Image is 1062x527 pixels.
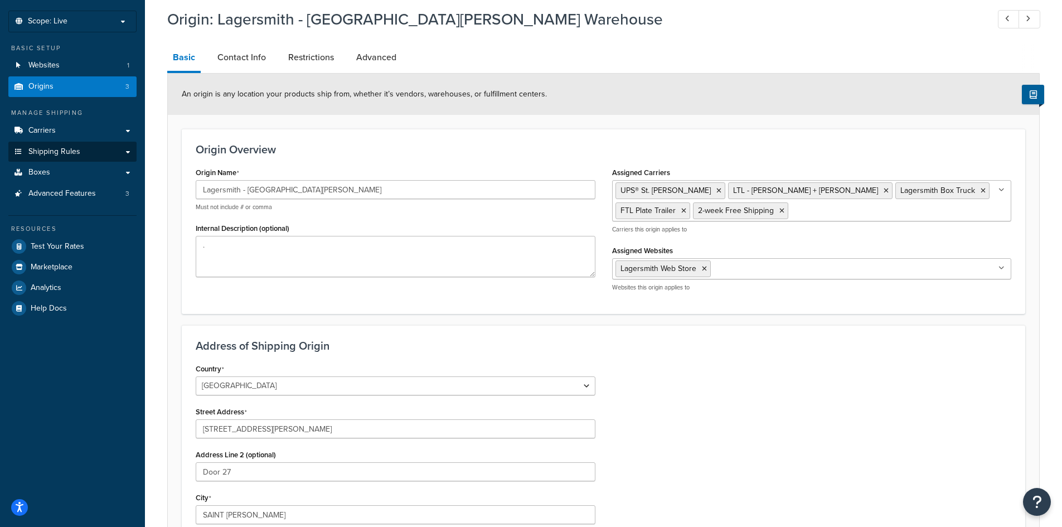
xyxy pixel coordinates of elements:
[196,408,247,417] label: Street Address
[196,236,595,277] textarea: .
[8,76,137,97] a: Origins3
[28,17,67,26] span: Scope: Live
[351,44,402,71] a: Advanced
[8,298,137,318] a: Help Docs
[31,304,67,313] span: Help Docs
[196,203,595,211] p: Must not include # or comma
[698,205,774,216] span: 2-week Free Shipping
[196,340,1011,352] h3: Address of Shipping Origin
[620,185,711,196] span: UPS® St. [PERSON_NAME]
[196,494,211,502] label: City
[733,185,878,196] span: LTL - [PERSON_NAME] + [PERSON_NAME]
[31,242,84,252] span: Test Your Rates
[8,76,137,97] li: Origins
[900,185,975,196] span: Lagersmith Box Truck
[127,61,129,70] span: 1
[196,168,239,177] label: Origin Name
[167,44,201,73] a: Basic
[8,278,137,298] a: Analytics
[8,43,137,53] div: Basic Setup
[28,189,96,199] span: Advanced Features
[612,246,673,255] label: Assigned Websites
[1022,85,1044,104] button: Show Help Docs
[196,224,289,233] label: Internal Description (optional)
[28,82,54,91] span: Origins
[28,126,56,136] span: Carriers
[167,8,977,30] h1: Origin: Lagersmith - [GEOGRAPHIC_DATA][PERSON_NAME] Warehouse
[8,162,137,183] a: Boxes
[196,143,1011,156] h3: Origin Overview
[1023,488,1051,516] button: Open Resource Center
[28,147,80,157] span: Shipping Rules
[31,263,72,272] span: Marketplace
[8,224,137,234] div: Resources
[125,82,129,91] span: 3
[8,108,137,118] div: Manage Shipping
[125,189,129,199] span: 3
[8,142,137,162] a: Shipping Rules
[182,88,547,100] span: An origin is any location your products ship from, whether it’s vendors, warehouses, or fulfillme...
[8,120,137,141] a: Carriers
[8,183,137,204] a: Advanced Features3
[8,55,137,76] li: Websites
[196,451,276,459] label: Address Line 2 (optional)
[196,365,224,374] label: Country
[28,61,60,70] span: Websites
[1019,10,1040,28] a: Next Record
[612,225,1012,234] p: Carriers this origin applies to
[28,168,50,177] span: Boxes
[8,55,137,76] a: Websites1
[8,257,137,277] a: Marketplace
[8,236,137,257] a: Test Your Rates
[612,283,1012,292] p: Websites this origin applies to
[620,263,696,274] span: Lagersmith Web Store
[612,168,670,177] label: Assigned Carriers
[31,283,61,293] span: Analytics
[998,10,1020,28] a: Previous Record
[212,44,271,71] a: Contact Info
[283,44,340,71] a: Restrictions
[620,205,676,216] span: FTL Plate Trailer
[8,183,137,204] li: Advanced Features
